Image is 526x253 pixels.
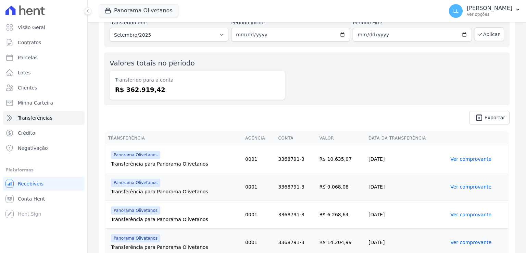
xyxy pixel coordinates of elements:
div: Transferência para Panorama Olivetanos [111,244,240,251]
span: Panorama Olivetanos [111,179,160,187]
span: Panorama Olivetanos [111,151,160,159]
a: Negativação [3,141,85,155]
label: Período Inicío: [231,19,350,26]
th: Transferência [105,131,242,145]
a: Clientes [3,81,85,95]
td: 3368791-3 [276,145,317,173]
a: Ver comprovante [450,240,491,245]
a: Crédito [3,126,85,140]
span: LL [453,9,459,13]
div: Plataformas [5,166,82,174]
button: Aplicar [475,27,504,41]
td: [DATE] [366,173,448,201]
span: Minha Carteira [18,99,53,106]
i: unarchive [475,113,483,122]
span: Crédito [18,130,35,136]
a: Parcelas [3,51,85,64]
span: Recebíveis [18,180,43,187]
button: LL [PERSON_NAME] Ver opções [443,1,526,21]
th: Valor [317,131,366,145]
button: Panorama Olivetanos [99,4,178,17]
div: Transferência para Panorama Olivetanos [111,160,240,167]
span: Conta Hent [18,195,45,202]
a: Ver comprovante [450,184,491,190]
a: Lotes [3,66,85,80]
label: Transferido em: [110,20,147,25]
div: Transferência para Panorama Olivetanos [111,188,240,195]
a: Visão Geral [3,21,85,34]
label: Valores totais no período [110,59,195,67]
td: 0001 [242,201,275,229]
td: 3368791-3 [276,201,317,229]
span: Clientes [18,84,37,91]
a: Recebíveis [3,177,85,191]
td: [DATE] [366,145,448,173]
span: Parcelas [18,54,38,61]
span: Visão Geral [18,24,45,31]
span: Transferências [18,115,52,121]
p: [PERSON_NAME] [467,5,512,12]
label: Período Fim: [353,19,472,26]
td: R$ 6.268,64 [317,201,366,229]
td: 0001 [242,173,275,201]
th: Data da Transferência [366,131,448,145]
span: Panorama Olivetanos [111,234,160,242]
td: R$ 10.635,07 [317,145,366,173]
td: R$ 9.068,08 [317,173,366,201]
a: Transferências [3,111,85,125]
div: Transferência para Panorama Olivetanos [111,216,240,223]
dt: Transferido para a conta [115,76,279,84]
span: Negativação [18,145,48,152]
span: Contratos [18,39,41,46]
dd: R$ 362.919,42 [115,85,279,94]
a: Conta Hent [3,192,85,206]
span: Lotes [18,69,31,76]
a: Ver comprovante [450,212,491,217]
a: Minha Carteira [3,96,85,110]
span: Panorama Olivetanos [111,206,160,215]
p: Ver opções [467,12,512,17]
th: Conta [276,131,317,145]
a: Ver comprovante [450,156,491,162]
a: Contratos [3,36,85,49]
span: Exportar [485,116,505,120]
td: 3368791-3 [276,173,317,201]
td: 0001 [242,145,275,173]
td: [DATE] [366,201,448,229]
a: unarchive Exportar [469,111,510,124]
th: Agência [242,131,275,145]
